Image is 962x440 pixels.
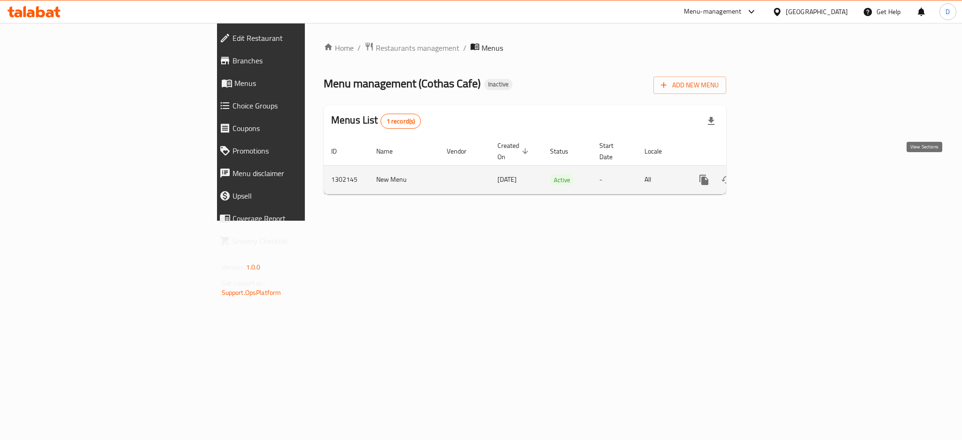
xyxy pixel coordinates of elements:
[684,6,742,17] div: Menu-management
[212,49,378,72] a: Branches
[447,146,479,157] span: Vendor
[693,169,715,191] button: more
[381,117,421,126] span: 1 record(s)
[497,140,531,162] span: Created On
[637,165,685,194] td: All
[233,168,370,179] span: Menu disclaimer
[685,137,791,166] th: Actions
[212,94,378,117] a: Choice Groups
[222,286,281,299] a: Support.OpsPlatform
[599,140,626,162] span: Start Date
[644,146,674,157] span: Locale
[233,100,370,111] span: Choice Groups
[331,113,421,129] h2: Menus List
[324,137,791,194] table: enhanced table
[212,230,378,252] a: Grocery Checklist
[376,42,459,54] span: Restaurants management
[376,146,405,157] span: Name
[331,146,349,157] span: ID
[786,7,848,17] div: [GEOGRAPHIC_DATA]
[233,32,370,44] span: Edit Restaurant
[233,55,370,66] span: Branches
[233,235,370,247] span: Grocery Checklist
[497,173,517,185] span: [DATE]
[233,123,370,134] span: Coupons
[700,110,722,132] div: Export file
[550,174,574,185] div: Active
[233,190,370,201] span: Upsell
[653,77,726,94] button: Add New Menu
[212,72,378,94] a: Menus
[233,213,370,224] span: Coverage Report
[481,42,503,54] span: Menus
[212,139,378,162] a: Promotions
[484,79,512,90] div: Inactive
[222,277,265,289] span: Get support on:
[715,169,738,191] button: Change Status
[324,73,481,94] span: Menu management ( Cothas Cafe )
[212,162,378,185] a: Menu disclaimer
[246,261,261,273] span: 1.0.0
[212,185,378,207] a: Upsell
[212,27,378,49] a: Edit Restaurant
[233,145,370,156] span: Promotions
[946,7,950,17] span: D
[661,79,719,91] span: Add New Menu
[484,80,512,88] span: Inactive
[212,117,378,139] a: Coupons
[463,42,466,54] li: /
[324,42,726,54] nav: breadcrumb
[234,77,370,89] span: Menus
[369,165,439,194] td: New Menu
[380,114,421,129] div: Total records count
[212,207,378,230] a: Coverage Report
[222,261,245,273] span: Version:
[365,42,459,54] a: Restaurants management
[550,175,574,185] span: Active
[592,165,637,194] td: -
[550,146,581,157] span: Status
